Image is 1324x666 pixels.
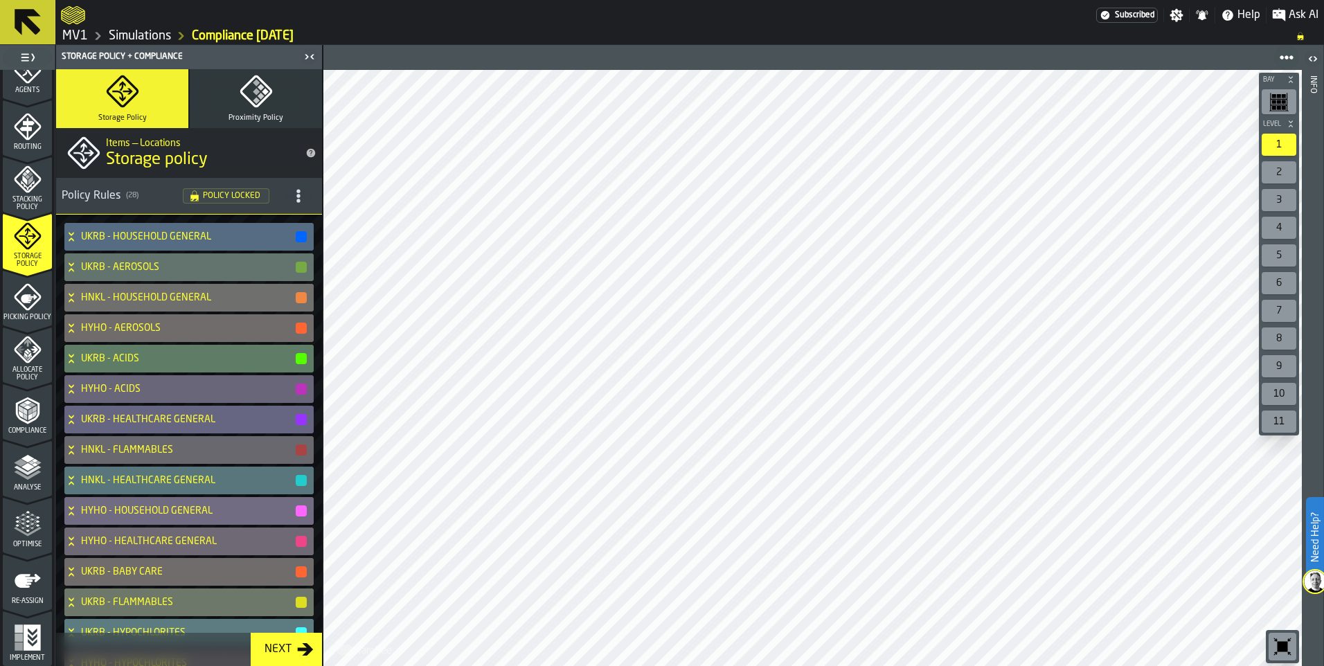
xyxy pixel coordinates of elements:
[64,558,308,586] div: UKRB - BABY CARE
[64,436,308,464] div: HNKL - FLAMMABLES
[61,28,1318,44] nav: Breadcrumb
[1096,8,1158,23] a: link-to-/wh/i/3ccf57d1-1e0c-4a81-a3bb-c2011c5f0d50/settings/billing
[3,384,52,439] li: menu Compliance
[64,497,308,525] div: HYHO - HOUSEHOLD GENERAL
[1271,636,1294,658] svg: Reset zoom and position
[59,52,300,62] div: Storage Policy + Compliance
[1262,244,1296,267] div: 5
[3,48,52,67] label: button-toggle-Toggle Full Menu
[1259,325,1299,352] div: button-toolbar-undefined
[1262,355,1296,377] div: 9
[3,366,52,381] span: Allocate Policy
[81,475,294,486] h4: HNKL - HEALTHCARE GENERAL
[296,323,307,334] button: button-
[81,536,294,547] h4: HYHO - HEALTHCARE GENERAL
[1259,214,1299,242] div: button-toolbar-undefined
[296,231,307,242] button: button-
[1267,7,1324,24] label: button-toggle-Ask AI
[106,135,294,149] h2: Sub Title
[98,114,147,123] span: Storage Policy
[296,536,307,547] button: button-
[3,611,52,666] li: menu Implement
[1164,8,1189,22] label: button-toggle-Settings
[326,636,404,663] a: logo-header
[64,619,308,647] div: UKRB - HYPOCHLORITES
[126,191,138,200] span: ( 28 )
[296,384,307,395] button: button-
[62,28,88,44] a: link-to-/wh/i/3ccf57d1-1e0c-4a81-a3bb-c2011c5f0d50
[56,45,322,69] header: Storage Policy + Compliance
[81,231,294,242] h4: UKRB - HOUSEHOLD GENERAL
[3,327,52,382] li: menu Allocate Policy
[229,114,283,123] span: Proximity Policy
[296,627,307,638] button: button-
[3,541,52,548] span: Optimise
[64,253,308,281] div: UKRB - AEROSOLS
[3,270,52,325] li: menu Picking Policy
[1096,8,1158,23] div: Menu Subscription
[3,497,52,552] li: menu Optimise
[1266,630,1299,663] div: button-toolbar-undefined
[3,156,52,212] li: menu Stacking Policy
[296,353,307,364] button: button-
[3,597,52,605] span: Re-assign
[183,188,269,204] div: status-Policy Locked
[300,48,319,65] label: button-toggle-Close me
[203,192,260,200] span: Policy Locked
[296,505,307,516] button: button-
[1259,87,1299,117] div: button-toolbar-undefined
[1259,131,1299,159] div: button-toolbar-undefined
[1259,297,1299,325] div: button-toolbar-undefined
[3,143,52,151] span: Routing
[1237,7,1260,24] span: Help
[259,641,297,658] div: Next
[296,262,307,273] button: button-
[192,28,294,44] a: link-to-/wh/i/3ccf57d1-1e0c-4a81-a3bb-c2011c5f0d50/simulations/05737124-12f7-4502-8a67-8971fa089ea5
[3,87,52,94] span: Agents
[64,375,308,403] div: HYHO - ACIDS
[64,345,308,372] div: UKRB - ACIDS
[106,149,208,171] span: Storage policy
[1260,76,1284,84] span: Bay
[1307,498,1323,576] label: Need Help?
[3,314,52,321] span: Picking Policy
[64,314,308,342] div: HYHO - AEROSOLS
[1259,242,1299,269] div: button-toolbar-undefined
[296,475,307,486] button: button-
[1262,134,1296,156] div: 1
[1262,217,1296,239] div: 4
[1115,10,1154,20] span: Subscribed
[1259,269,1299,297] div: button-toolbar-undefined
[81,444,294,456] h4: HNKL - FLAMMABLES
[81,566,294,577] h4: UKRB - BABY CARE
[1262,189,1296,211] div: 3
[3,213,52,269] li: menu Storage Policy
[296,444,307,456] button: button-
[1259,73,1299,87] button: button-
[62,188,183,204] div: Policy Rules
[3,654,52,662] span: Implement
[81,627,294,638] h4: UKRB - HYPOCHLORITES
[251,633,322,666] button: button-Next
[1262,272,1296,294] div: 6
[81,262,294,273] h4: UKRB - AEROSOLS
[64,467,308,494] div: HNKL - HEALTHCARE GENERAL
[1262,327,1296,350] div: 8
[3,554,52,609] li: menu Re-assign
[56,128,322,178] div: title-Storage policy
[3,484,52,492] span: Analyse
[3,253,52,268] span: Storage Policy
[1289,7,1318,24] span: Ask AI
[64,528,308,555] div: HYHO - HEALTHCARE GENERAL
[1215,7,1266,24] label: button-toggle-Help
[296,414,307,425] button: button-
[64,284,308,312] div: HNKL - HOUSEHOLD GENERAL
[64,223,308,251] div: UKRB - HOUSEHOLD GENERAL
[81,384,294,395] h4: HYHO - ACIDS
[1259,159,1299,186] div: button-toolbar-undefined
[3,427,52,435] span: Compliance
[81,323,294,334] h4: HYHO - AEROSOLS
[81,414,294,425] h4: UKRB - HEALTHCARE GENERAL
[1259,380,1299,408] div: button-toolbar-undefined
[1259,352,1299,380] div: button-toolbar-undefined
